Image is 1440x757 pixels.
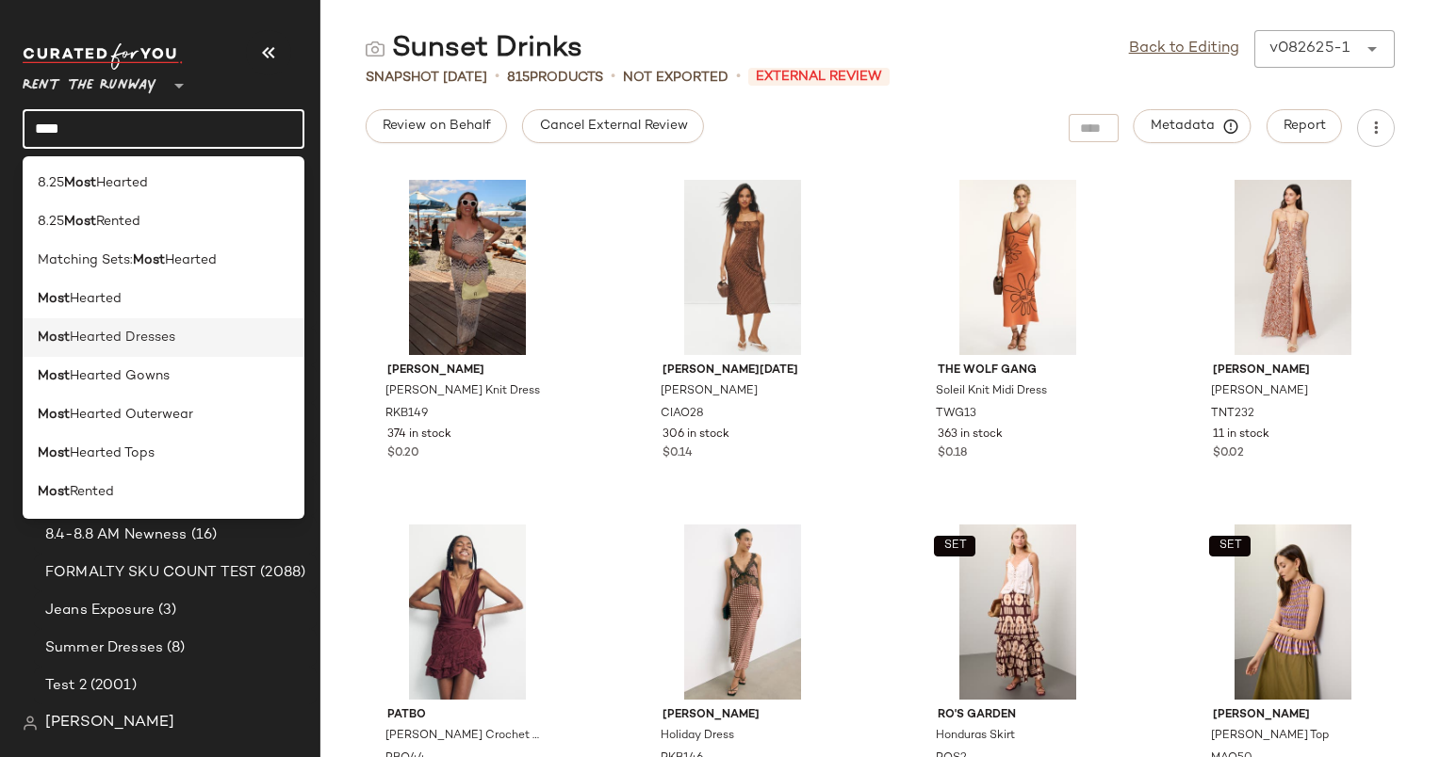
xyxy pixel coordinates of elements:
span: (2001) [87,675,137,697]
span: Hearted [96,173,148,193]
b: Most [133,250,165,270]
span: 8.4-8.8 AM Newness [45,524,188,546]
span: [PERSON_NAME] [661,383,758,400]
button: Metadata [1134,109,1252,143]
img: RKB146.jpg [647,524,838,700]
span: [PERSON_NAME][DATE] [663,362,823,379]
div: Sunset Drinks [366,30,582,68]
img: RKB149.jpg [372,180,563,355]
span: Rented [70,482,114,502]
span: [PERSON_NAME] Knit Dress [385,383,540,400]
img: cfy_white_logo.C9jOOHJF.svg [23,43,183,70]
span: CIAO28 [661,406,704,423]
b: Most [38,405,70,425]
span: RKB149 [385,406,428,423]
button: Review on Behalf [366,109,507,143]
b: Most [38,482,70,502]
span: [PERSON_NAME] [45,712,174,734]
img: MAO50.jpg [1198,524,1388,700]
span: Metadata [1150,118,1235,135]
span: [PERSON_NAME] Crochet Mini Dress [385,728,546,745]
span: Matching Sets: [38,250,133,270]
span: 8.25 [38,212,64,232]
span: 8.25 [38,173,64,193]
b: Most [38,366,70,386]
span: TNT232 [1211,406,1254,423]
button: SET [934,536,975,556]
span: $0.02 [1213,445,1244,462]
span: [PERSON_NAME] [663,707,823,724]
img: PBO44.jpg [372,524,563,700]
button: Cancel External Review [522,109,703,143]
span: • [736,66,741,89]
span: [PERSON_NAME] [1213,362,1373,379]
span: Not Exported [623,68,728,88]
span: The Wolf Gang [938,362,1098,379]
span: [PERSON_NAME] [1211,383,1308,400]
span: Cancel External Review [538,119,687,134]
span: 306 in stock [663,427,729,443]
span: 363 in stock [938,427,1003,443]
span: Holiday Dress [661,728,734,745]
span: Review on Behalf [382,119,491,134]
span: Hearted Dresses [70,328,175,347]
span: Rented [96,212,140,232]
span: TWG13 [936,406,976,423]
span: Summer Dresses [45,637,163,659]
span: Hearted Gowns [70,366,170,386]
div: v082625-1 [1269,38,1350,60]
span: Ro's Garden [938,707,1098,724]
span: PatBO [387,707,548,724]
b: Most [38,289,70,309]
span: Honduras Skirt [936,728,1015,745]
a: Back to Editing [1129,38,1239,60]
span: Rent the Runway [23,64,156,98]
span: • [495,66,499,89]
img: TWG13.jpg [923,180,1113,355]
span: (16) [188,524,218,546]
span: (3) [155,600,176,621]
span: [PERSON_NAME] [387,362,548,379]
span: $0.20 [387,445,419,462]
b: Most [38,328,70,347]
span: 374 in stock [387,427,451,443]
img: svg%3e [366,40,385,58]
div: Products [507,68,603,88]
span: SET [942,540,966,553]
img: ROS2.jpg [923,524,1113,700]
span: 11 in stock [1213,427,1269,443]
span: $0.18 [938,445,967,462]
span: External Review [748,68,890,86]
span: Snapshot [DATE] [366,68,487,88]
span: SET [1218,540,1241,553]
span: (2088) [256,562,305,584]
span: • [611,66,615,89]
span: (8) [163,637,185,659]
b: Most [64,212,96,232]
button: SET [1209,536,1251,556]
span: Report [1283,119,1326,134]
span: Hearted Outerwear [70,405,193,425]
button: Report [1267,109,1342,143]
b: Most [38,443,70,463]
img: svg%3e [23,716,38,731]
span: $0.14 [663,445,693,462]
span: Hearted [165,250,217,270]
b: Most [64,173,96,193]
span: Test 2 [45,675,87,697]
img: TNT232.jpg [1198,180,1388,355]
span: [PERSON_NAME] Top [1211,728,1329,745]
span: FORMALTY SKU COUNT TEST [45,562,256,584]
span: Hearted Tops [70,443,155,463]
span: Hearted [70,289,122,309]
span: Soleil Knit Midi Dress [936,383,1047,400]
span: Jeans Exposure [45,600,155,621]
img: CIAO28.jpg [647,180,838,355]
span: 815 [507,71,530,85]
span: [PERSON_NAME] [1213,707,1373,724]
